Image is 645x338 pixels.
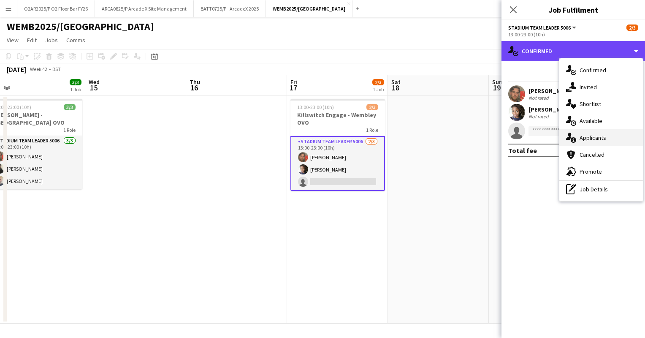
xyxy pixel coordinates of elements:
[508,146,537,155] div: Total fee
[580,83,597,91] span: Invited
[501,4,645,15] h3: Job Fulfilment
[190,78,200,86] span: Thu
[528,95,550,101] div: Not rated
[194,0,266,17] button: BATT0725/P - ArcadeX 2025
[508,25,571,31] span: Stadium Team Leader 5006
[42,35,61,46] a: Jobs
[95,0,194,17] button: ARCA0825/P Arcade X Site Management
[7,20,154,33] h1: WEMB2025/[GEOGRAPHIC_DATA]
[580,168,602,175] span: Promote
[24,35,40,46] a: Edit
[580,151,604,158] span: Cancelled
[580,100,601,108] span: Shortlist
[3,35,22,46] a: View
[366,127,378,133] span: 1 Role
[528,106,573,113] div: [PERSON_NAME]
[391,78,401,86] span: Sat
[501,41,645,61] div: Confirmed
[528,113,550,120] div: Not rated
[27,36,37,44] span: Edit
[559,181,643,198] div: Job Details
[28,66,49,72] span: Week 42
[290,136,385,191] app-card-role: Stadium Team Leader 50062/313:00-23:00 (10h)[PERSON_NAME][PERSON_NAME]
[508,25,577,31] button: Stadium Team Leader 5006
[372,79,384,85] span: 2/3
[87,83,100,93] span: 15
[188,83,200,93] span: 16
[491,83,502,93] span: 19
[64,104,76,110] span: 3/3
[528,87,573,95] div: [PERSON_NAME]
[266,0,352,17] button: WEMB2025/[GEOGRAPHIC_DATA]
[508,31,638,38] div: 13:00-23:00 (10h)
[63,35,89,46] a: Comms
[580,134,606,142] span: Applicants
[52,66,61,72] div: BST
[7,36,19,44] span: View
[89,78,100,86] span: Wed
[297,104,334,110] span: 13:00-23:00 (10h)
[626,25,638,31] span: 2/3
[290,99,385,191] app-job-card: 13:00-23:00 (10h)2/3Killswitch Engage - Wembley OVO1 RoleStadium Team Leader 50062/313:00-23:00 (...
[580,66,606,74] span: Confirmed
[290,78,297,86] span: Fri
[66,36,85,44] span: Comms
[17,0,95,17] button: O2AR2025/P O2 Floor Bar FY26
[390,83,401,93] span: 18
[70,79,81,85] span: 3/3
[492,78,502,86] span: Sun
[63,127,76,133] span: 1 Role
[580,117,602,125] span: Available
[45,36,58,44] span: Jobs
[366,104,378,110] span: 2/3
[290,111,385,126] h3: Killswitch Engage - Wembley OVO
[289,83,297,93] span: 17
[373,86,384,93] div: 1 Job
[70,86,81,93] div: 1 Job
[7,65,26,74] div: [DATE]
